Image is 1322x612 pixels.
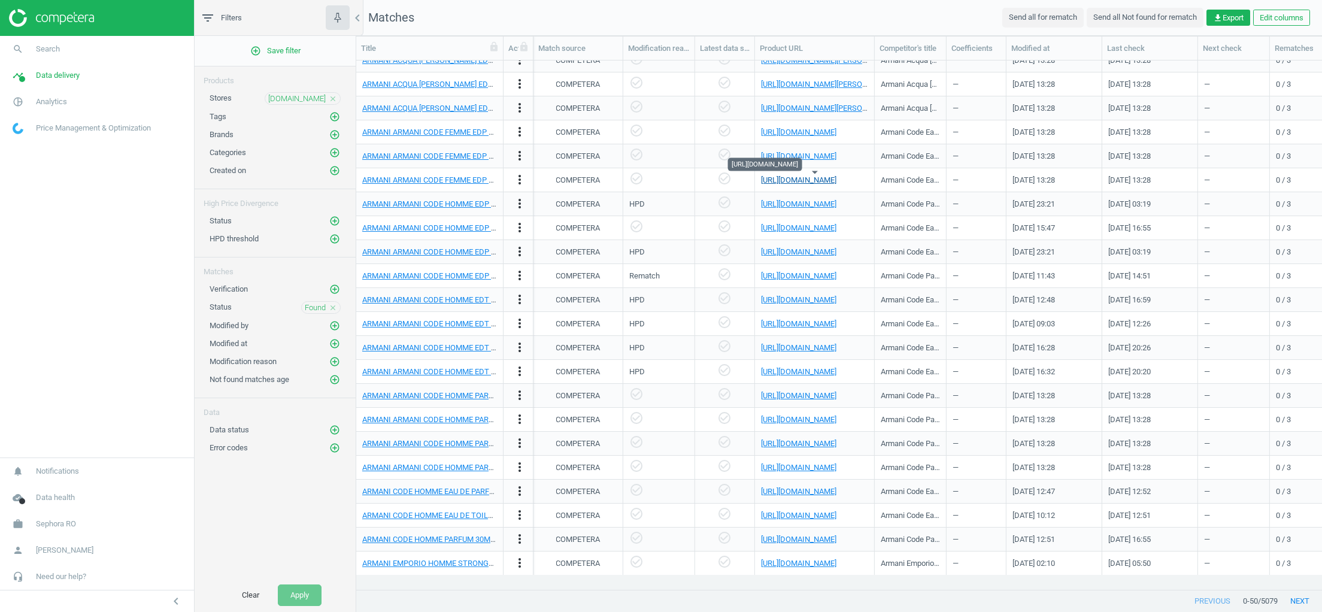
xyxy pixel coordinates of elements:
div: [DATE] 13:28 [1012,74,1096,95]
i: check_circle_outline [717,315,732,329]
a: [URL][DOMAIN_NAME] [761,535,836,544]
img: ajHJNr6hYgQAAAAASUVORK5CYII= [9,9,94,27]
button: more_vert [513,532,527,547]
img: wGWNvw8QSZomAAAAABJRU5ErkJggg== [13,123,23,134]
div: Modification reason [628,43,690,54]
button: add_circle_outline [329,338,341,350]
i: check_circle_outline [629,171,644,186]
a: ARMANI ARMANI CODE HOMME EDP 75ML_711657-75ml [362,271,558,280]
i: more_vert [513,196,527,211]
i: more_vert [513,532,527,546]
div: COMPETERA [556,247,600,257]
a: [URL][DOMAIN_NAME][PERSON_NAME] [761,80,894,89]
i: check_circle_outline [717,195,732,210]
div: COMPETERA [556,199,600,210]
i: person [7,539,29,562]
i: check_circle_outline [717,243,732,257]
div: Last check [1107,43,1193,54]
div: — [953,193,1000,214]
i: more_vert [513,149,527,163]
div: Coefficients [951,43,1001,54]
div: — [953,289,1000,310]
span: Status [210,302,232,311]
a: ARMANI ARMANI CODE FEMME EDP VAPO 75ML_Eau de Parfum Vaporisateur 75 ml [362,175,648,184]
button: more_vert [513,77,527,92]
i: add_circle_outline [329,443,340,453]
div: — [1204,50,1263,71]
a: [URL][DOMAIN_NAME] [761,223,836,232]
button: Edit columns [1253,10,1310,26]
div: HPD [629,199,645,210]
div: — [1204,241,1263,262]
div: [DATE] 23:21 [1012,241,1096,262]
div: — [1204,337,1263,358]
button: add_circle_outline [329,215,341,227]
div: COMPETERA [556,319,600,329]
span: HPD threshold [210,234,259,243]
a: ARMANI ARMANI CODE HOMME EDP 50ML_711656-50ml [362,247,558,256]
div: [DATE] 13:28 [1012,50,1096,71]
span: Modified at [210,339,247,348]
a: [URL][DOMAIN_NAME] [761,367,836,376]
a: ARMANI ACQUA [PERSON_NAME] EDP V30ML_Vaporisateur 30 ml [362,80,586,89]
a: [URL][DOMAIN_NAME] [761,391,836,400]
div: [DATE] 13:28 [1108,169,1191,190]
div: [DATE] 13:28 [1012,169,1096,190]
div: Next check [1203,43,1265,54]
button: more_vert [513,484,527,499]
a: [URL][DOMAIN_NAME] [761,463,836,472]
div: Armani Code Eau de Toilette reincarcabil pentru bărbați [881,343,940,353]
a: [URL][DOMAIN_NAME] [761,415,836,424]
a: ARMANI ARMANI CODE HOMME EDP 125ML_711658-125ml [362,199,566,208]
i: more_vert [513,244,527,259]
span: Status [210,216,232,225]
div: HPD [629,295,645,305]
button: add_circle_outlineSave filter [195,39,356,63]
div: [DATE] 12:48 [1012,289,1096,310]
button: add_circle_outline [329,320,341,332]
a: [URL][DOMAIN_NAME] [761,152,836,160]
a: [URL][DOMAIN_NAME] [761,319,836,328]
span: Modification reason [210,357,277,366]
div: [URL][DOMAIN_NAME] [728,157,802,171]
a: [URL][DOMAIN_NAME][PERSON_NAME] [761,56,894,65]
div: — [953,98,1000,119]
span: Tags [210,112,226,121]
button: Send all for rematch [1002,8,1084,27]
div: [DATE] 13:28 [1012,146,1096,166]
button: add_circle_outline [329,356,341,368]
div: Product URL [760,43,869,54]
i: check_circle_outline [629,99,644,114]
button: add_circle_outline [329,147,341,159]
div: COMPETERA [556,343,600,353]
i: add_circle_outline [329,165,340,176]
i: add_circle_outline [329,234,340,244]
div: [DATE] 15:47 [1012,217,1096,238]
div: — [953,146,1000,166]
div: Matches [195,257,356,277]
div: Armani Code Eau de Parfum pentru femei [881,151,940,162]
a: ARMANI ARMANI CODE FEMME EDP 50ML_Vaporisateur 50 ml [362,128,575,137]
a: ARMANI ARMANI CODE HOMME PARFUM REFILL.150ML_616700-ARMANI CODE LE PARFUM 150ML REFILL [362,415,729,424]
div: [DATE] 16:55 [1108,217,1191,238]
i: more_vert [513,388,527,402]
i: close [329,95,337,103]
span: Sephora RO [36,519,76,529]
button: more_vert [513,508,527,523]
a: ARMANI ARMANI CODE FEMME EDP VAPO 30ML_Vaporisateur 30 ml [362,152,596,160]
i: more_vert [513,340,527,355]
div: — [1204,265,1263,286]
a: ARMANI CODE HOMME EAU DE TOILETTE 30ML_744726-CODE HOMME EAU DE TOILETTE 30ML [362,511,692,520]
button: more_vert [513,125,527,140]
button: more_vert [513,172,527,188]
span: Filters [221,13,242,23]
div: [DATE] 11:43 [1012,265,1096,286]
span: Categories [210,148,246,157]
div: Armani Code Eau de Parfum pentru femei [881,175,940,186]
div: Rematch [629,271,660,281]
span: Notifications [36,466,79,477]
div: HPD [629,343,645,353]
div: — [953,217,1000,238]
span: [DOMAIN_NAME] [268,93,326,104]
i: more_vert [513,125,527,139]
